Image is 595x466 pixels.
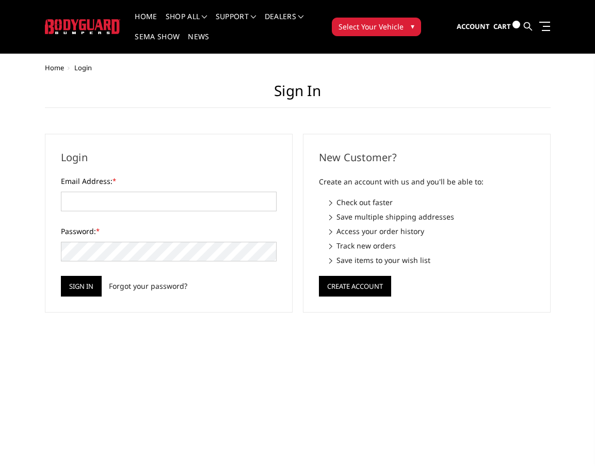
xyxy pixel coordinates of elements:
[61,176,277,187] label: Email Address:
[135,33,180,53] a: SEMA Show
[329,226,535,237] li: Access your order history
[166,13,207,33] a: shop all
[319,280,391,290] a: Create Account
[216,13,256,33] a: Support
[109,281,187,291] a: Forgot your password?
[319,176,535,188] p: Create an account with us and you'll be able to:
[45,63,64,72] a: Home
[339,21,404,32] span: Select Your Vehicle
[457,22,490,31] span: Account
[329,211,535,222] li: Save multiple shipping addresses
[61,226,277,237] label: Password:
[265,13,304,33] a: Dealers
[319,150,535,165] h2: New Customer?
[319,276,391,297] button: Create Account
[329,240,535,251] li: Track new orders
[45,19,121,34] img: BODYGUARD BUMPERS
[493,12,520,41] a: Cart
[74,63,92,72] span: Login
[329,255,535,266] li: Save items to your wish list
[61,150,277,165] h2: Login
[329,197,535,208] li: Check out faster
[411,21,414,32] span: ▾
[135,13,157,33] a: Home
[61,276,102,297] input: Sign in
[493,22,511,31] span: Cart
[45,82,551,108] h1: Sign in
[332,18,421,36] button: Select Your Vehicle
[457,13,490,41] a: Account
[188,33,209,53] a: News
